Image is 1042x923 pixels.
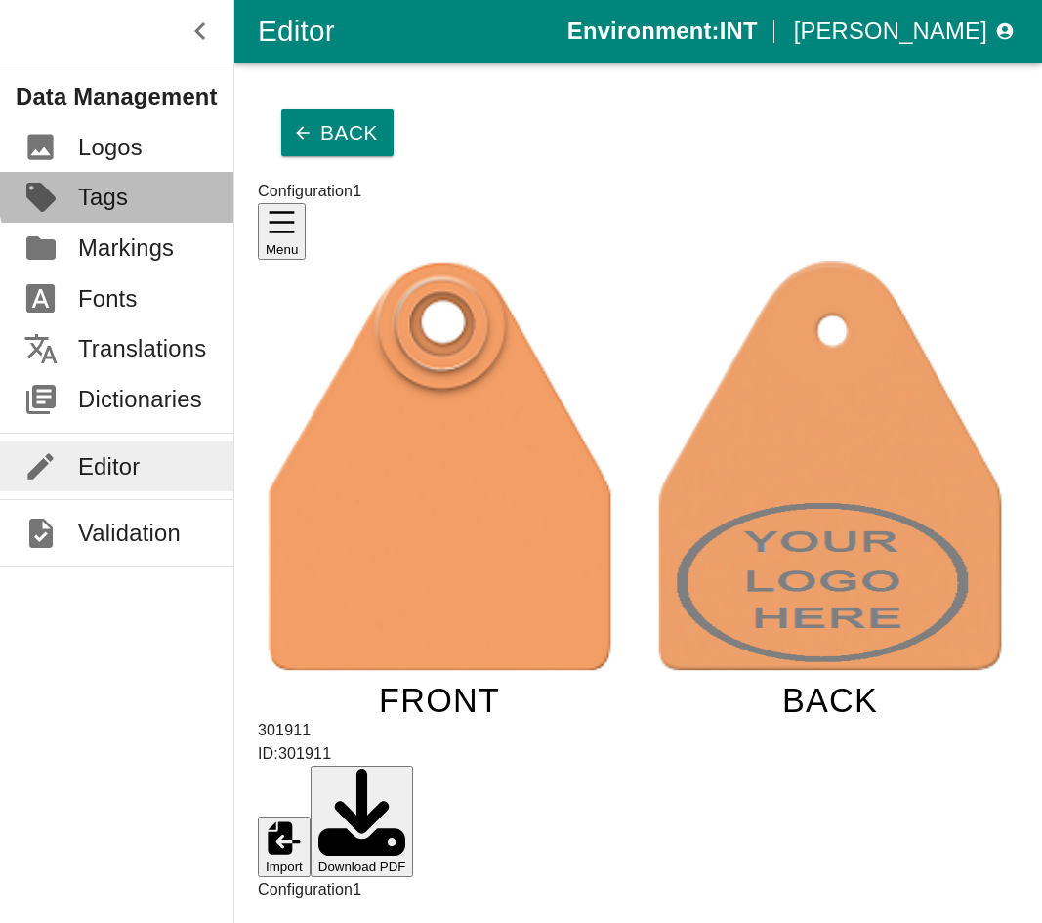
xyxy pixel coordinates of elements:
[782,682,878,719] tspan: BACK
[794,14,987,49] p: [PERSON_NAME]
[258,203,306,259] button: Menu
[258,817,311,877] button: Import
[78,331,206,366] p: Translations
[16,79,233,114] p: Data Management
[258,8,567,55] div: Editor
[78,281,138,316] p: Fonts
[258,719,1019,742] div: 301911
[78,449,140,484] p: Editor
[258,878,1019,902] div: Configuration 1
[258,742,1019,766] div: ID: 301911
[311,766,414,877] button: Download PDF
[786,8,1019,55] button: profile
[78,516,181,551] p: Validation
[78,130,143,165] p: Logos
[281,109,394,156] button: Back
[258,180,1019,203] div: Configuration 1
[78,382,202,417] p: Dictionaries
[379,682,500,719] tspan: FRONT
[78,180,128,215] p: Tags
[78,231,174,266] p: Markings
[567,14,758,49] p: Environment: INT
